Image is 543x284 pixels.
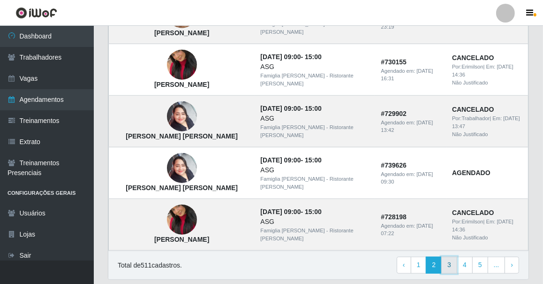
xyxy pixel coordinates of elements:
strong: # 728198 [381,213,407,221]
div: Não Justificado [452,79,522,87]
a: 4 [457,257,473,274]
a: Next [505,257,519,274]
strong: - [260,208,321,215]
img: Karollayne Carvalho Lino [167,38,197,92]
strong: [PERSON_NAME] [154,236,209,243]
span: Por: Erimilson [452,219,483,224]
div: ASG [260,217,370,227]
time: 15:00 [305,156,322,164]
strong: AGENDADO [452,169,490,177]
time: [DATE] 09:00 [260,156,301,164]
a: Previous [397,257,411,274]
div: Famiglia [PERSON_NAME] - Ristorante [PERSON_NAME] [260,20,370,36]
time: 15:00 [305,208,322,215]
div: ASG [260,62,370,72]
strong: CANCELADO [452,54,494,61]
time: [DATE] 13:47 [452,115,520,129]
p: Total de 511 cadastros. [118,261,182,270]
img: Karollayne Carvalho Lino [167,193,197,247]
time: [DATE] 14:36 [452,219,513,232]
div: Não Justificado [452,234,522,242]
strong: - [260,53,321,61]
div: Agendado em: [381,222,441,238]
div: | Em: [452,115,522,130]
time: 15:00 [305,53,322,61]
div: Agendado em: [381,67,441,83]
strong: CANCELADO [452,106,494,113]
img: CoreUI Logo [15,7,57,19]
div: ASG [260,114,370,123]
span: Por: Trabalhador [452,115,490,121]
a: 2 [426,257,442,274]
a: 5 [472,257,488,274]
strong: CANCELADO [452,209,494,216]
strong: [PERSON_NAME] [PERSON_NAME] [126,132,238,140]
span: ‹ [403,261,405,269]
strong: # 739626 [381,161,407,169]
strong: [PERSON_NAME] [PERSON_NAME] [126,184,238,192]
time: [DATE] 09:00 [260,53,301,61]
time: [DATE] 09:00 [260,208,301,215]
nav: pagination [397,257,519,274]
span: › [511,261,513,269]
div: Famiglia [PERSON_NAME] - Ristorante [PERSON_NAME] [260,175,370,191]
div: Famiglia [PERSON_NAME] - Ristorante [PERSON_NAME] [260,227,370,243]
time: [DATE] 09:00 [260,105,301,112]
img: Priscila da Silva Santana [167,148,197,188]
strong: - [260,156,321,164]
img: Priscila da Silva Santana [167,97,197,137]
div: Famiglia [PERSON_NAME] - Ristorante [PERSON_NAME] [260,72,370,88]
div: ASG [260,165,370,175]
div: Agendado em: [381,119,441,135]
div: Famiglia [PERSON_NAME] - Ristorante [PERSON_NAME] [260,123,370,139]
a: 1 [411,257,427,274]
div: | Em: [452,63,522,79]
strong: - [260,105,321,112]
strong: # 729902 [381,110,407,117]
span: Por: Erimilson [452,64,483,69]
strong: [PERSON_NAME] [154,81,209,88]
div: | Em: [452,218,522,234]
time: [DATE] 14:36 [452,64,513,77]
strong: # 730155 [381,58,407,66]
div: Não Justificado [452,130,522,138]
a: ... [488,257,505,274]
time: 15:00 [305,105,322,112]
a: 3 [441,257,457,274]
strong: [PERSON_NAME] [154,29,209,37]
div: Agendado em: [381,170,441,186]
